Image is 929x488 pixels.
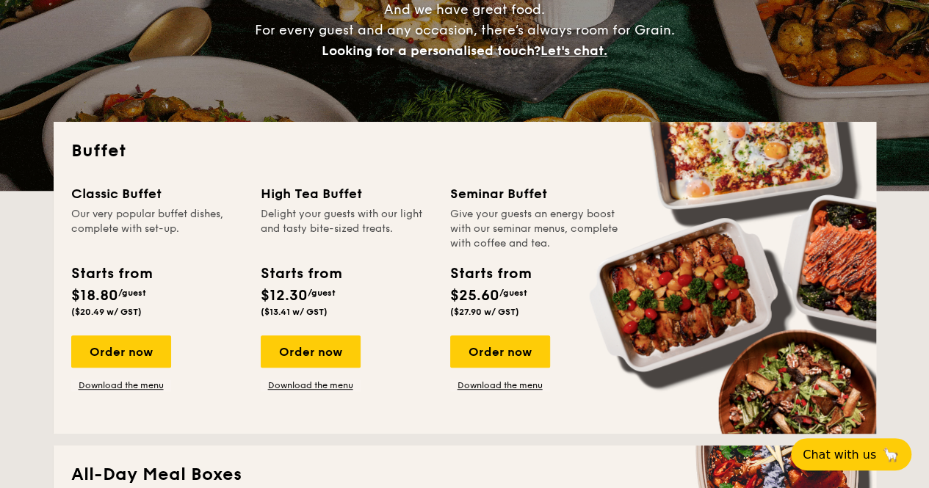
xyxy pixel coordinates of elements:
div: High Tea Buffet [261,183,433,204]
span: ($27.90 w/ GST) [450,307,519,317]
span: Looking for a personalised touch? [322,43,541,59]
span: ($13.41 w/ GST) [261,307,328,317]
span: $12.30 [261,287,308,305]
div: Order now [71,335,171,368]
h2: All-Day Meal Boxes [71,463,858,487]
div: Starts from [71,263,151,285]
span: /guest [308,288,336,298]
span: Let's chat. [541,43,607,59]
div: Classic Buffet [71,183,243,204]
div: Delight your guests with our light and tasty bite-sized treats. [261,207,433,251]
a: Download the menu [450,379,550,391]
span: $25.60 [450,287,499,305]
div: Order now [450,335,550,368]
span: /guest [499,288,527,298]
h2: Buffet [71,139,858,163]
button: Chat with us🦙 [791,438,911,470]
span: And we have great food. For every guest and any occasion, there’s always room for Grain. [255,1,675,59]
div: Seminar Buffet [450,183,622,204]
span: $18.80 [71,287,118,305]
div: Our very popular buffet dishes, complete with set-up. [71,207,243,251]
div: Order now [261,335,361,368]
span: ($20.49 w/ GST) [71,307,142,317]
span: 🦙 [882,446,900,463]
a: Download the menu [261,379,361,391]
span: Chat with us [803,448,876,462]
div: Starts from [261,263,341,285]
a: Download the menu [71,379,171,391]
span: /guest [118,288,146,298]
div: Starts from [450,263,530,285]
div: Give your guests an energy boost with our seminar menus, complete with coffee and tea. [450,207,622,251]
